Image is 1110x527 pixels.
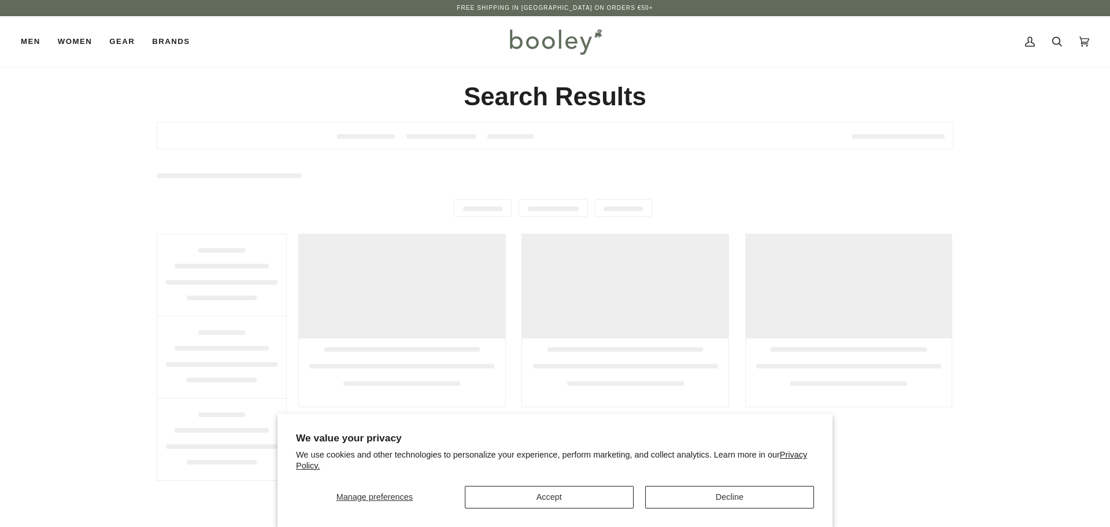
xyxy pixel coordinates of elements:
p: Free Shipping in [GEOGRAPHIC_DATA] on Orders €50+ [457,3,653,13]
a: Brands [143,16,198,67]
span: Men [21,36,40,47]
p: We use cookies and other technologies to personalize your experience, perform marketing, and coll... [296,449,814,471]
button: Accept [465,486,634,508]
span: Manage preferences [336,492,413,502]
h2: Search Results [157,81,953,113]
button: Manage preferences [296,486,453,508]
h2: We value your privacy [296,432,814,444]
span: Gear [109,36,135,47]
button: Decline [645,486,814,508]
span: Brands [152,36,190,47]
a: Women [49,16,101,67]
a: Privacy Policy. [296,450,807,470]
span: Women [58,36,92,47]
img: Booley [505,25,606,58]
a: Gear [101,16,143,67]
a: Men [21,16,49,67]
